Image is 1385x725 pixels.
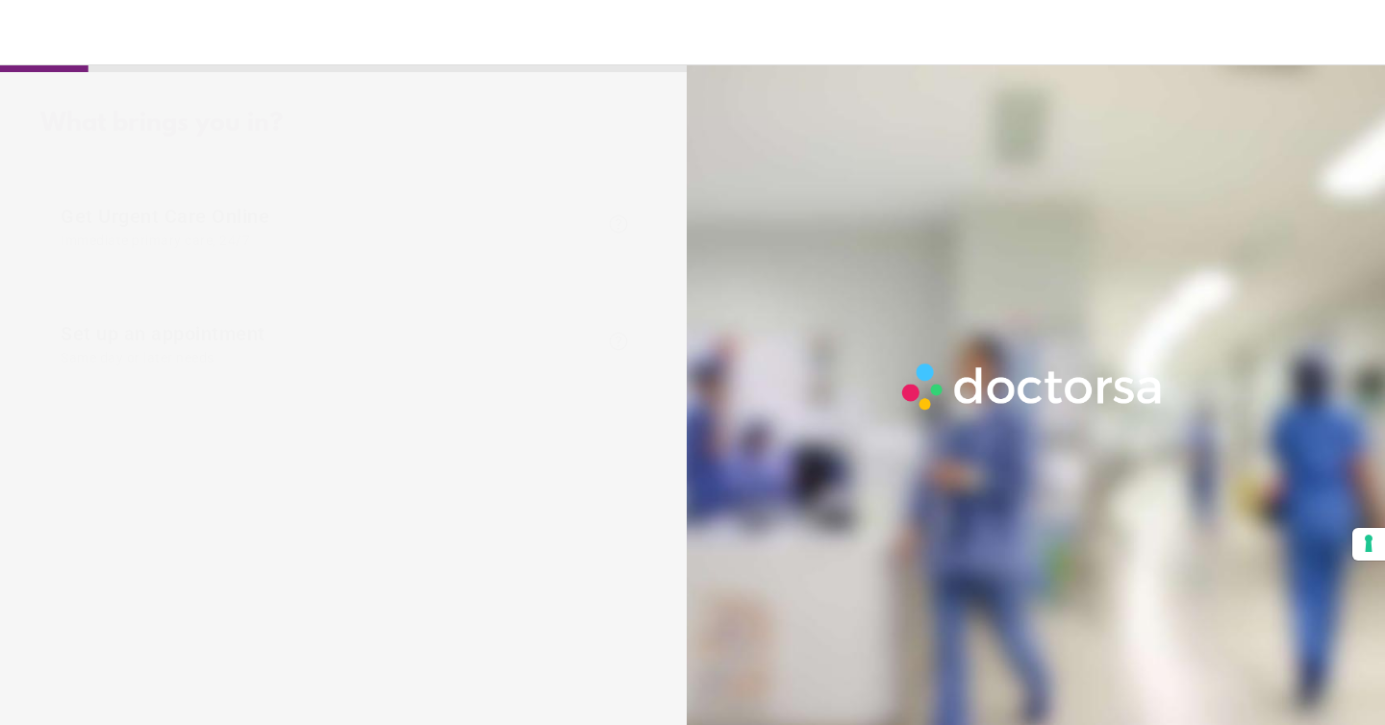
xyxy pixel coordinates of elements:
button: Your consent preferences for tracking technologies [1352,528,1385,561]
span: Get Urgent Care Online [61,205,597,248]
div: What brings you in? [40,110,650,138]
span: Immediate primary care, 24/7 [61,233,597,248]
span: help [607,212,630,236]
img: Logo-Doctorsa-trans-White-partial-flat.png [894,356,1171,417]
span: Set up an appointment [61,322,597,365]
span: Same day or later needs [61,350,597,365]
span: help [607,330,630,353]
